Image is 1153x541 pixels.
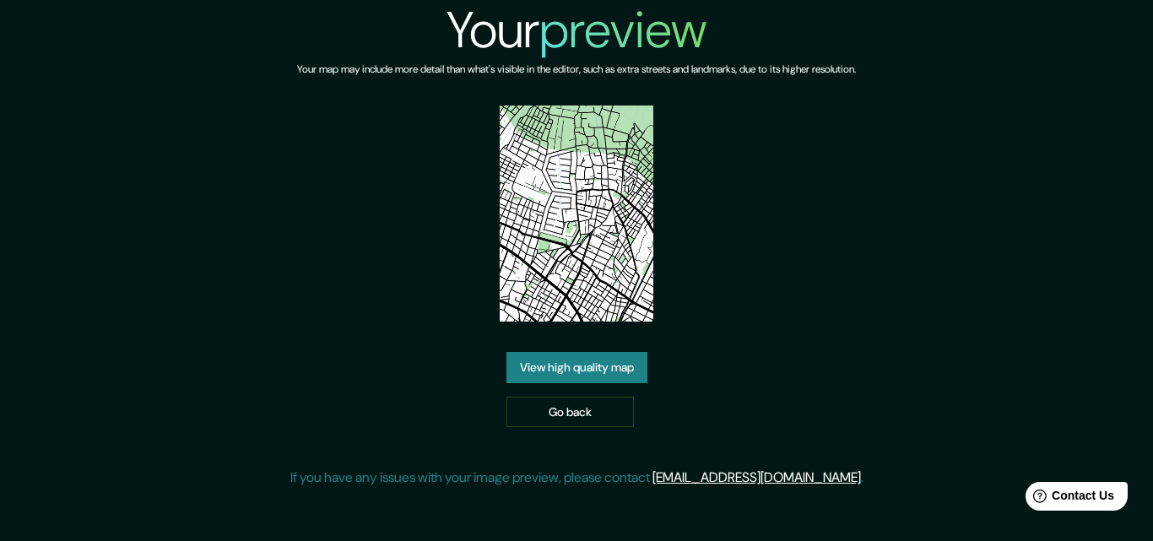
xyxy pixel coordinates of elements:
[500,105,653,322] img: created-map-preview
[290,468,863,488] p: If you have any issues with your image preview, please contact .
[506,352,647,383] a: View high quality map
[1003,475,1134,522] iframe: Help widget launcher
[506,397,634,428] a: Go back
[652,468,861,486] a: [EMAIL_ADDRESS][DOMAIN_NAME]
[297,61,856,78] h6: Your map may include more detail than what's visible in the editor, such as extra streets and lan...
